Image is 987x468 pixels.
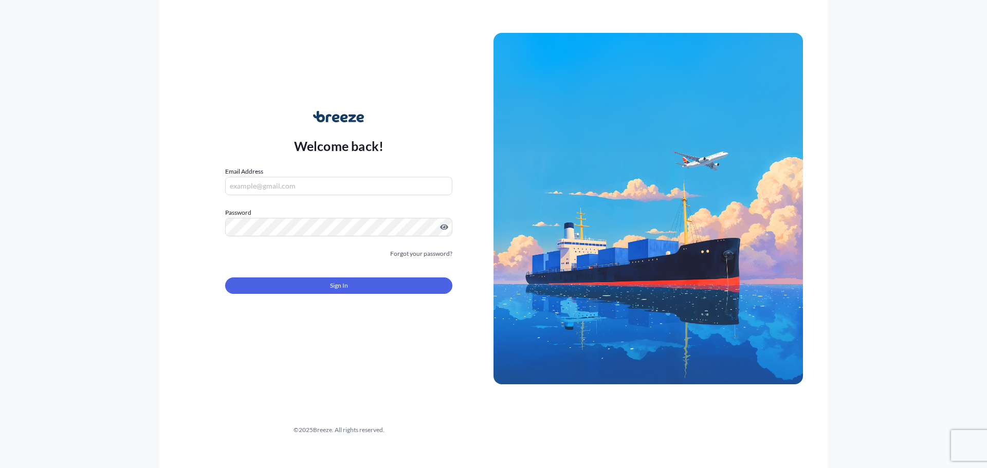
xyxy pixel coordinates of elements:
p: Welcome back! [294,138,384,154]
div: © 2025 Breeze. All rights reserved. [184,425,493,435]
a: Forgot your password? [390,249,452,259]
input: example@gmail.com [225,177,452,195]
img: Ship illustration [493,33,803,384]
span: Sign In [330,280,348,291]
button: Sign In [225,277,452,294]
label: Email Address [225,166,263,177]
label: Password [225,208,452,218]
button: Show password [440,223,448,231]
